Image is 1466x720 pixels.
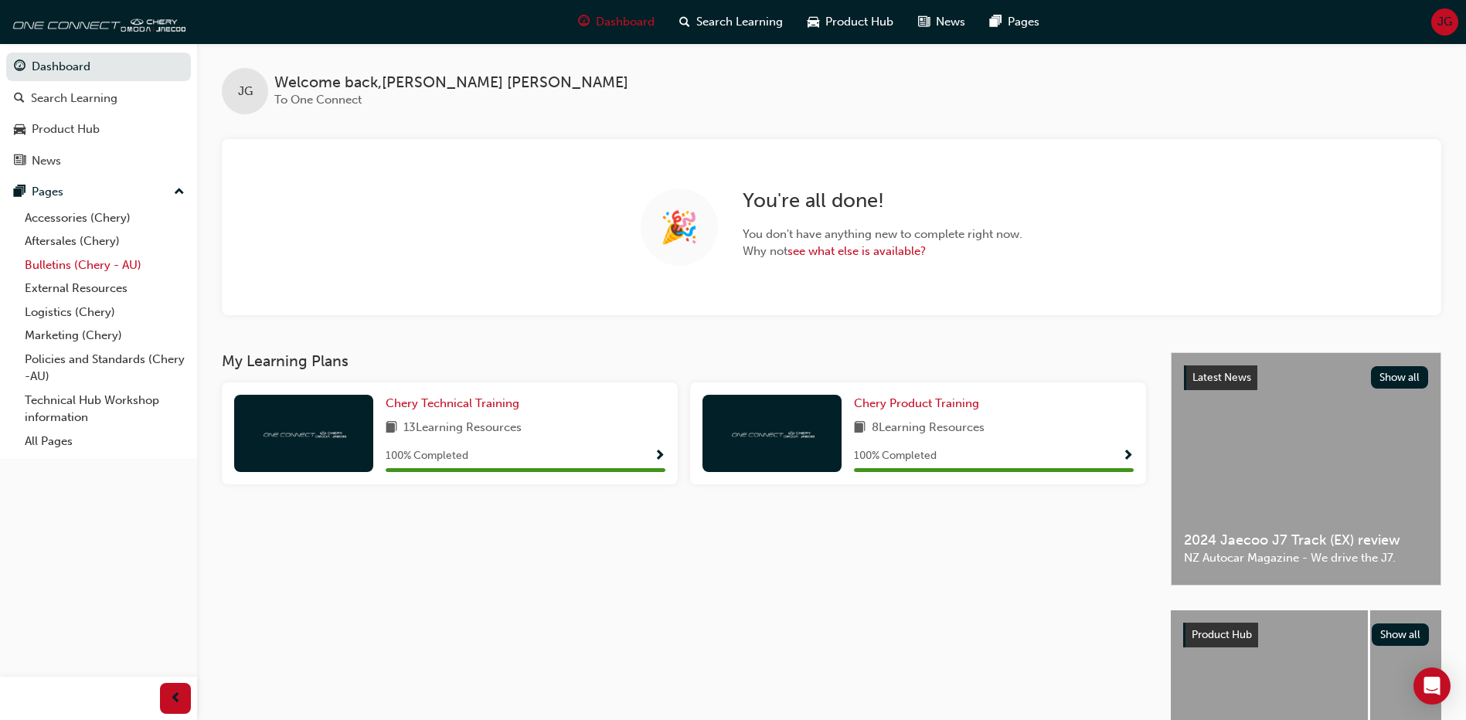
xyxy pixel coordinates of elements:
[386,447,468,465] span: 100 % Completed
[19,430,191,453] a: All Pages
[743,243,1022,260] span: Why not
[222,352,1146,370] h3: My Learning Plans
[174,182,185,202] span: up-icon
[787,244,926,258] a: see what else is available?
[19,324,191,348] a: Marketing (Chery)
[1192,371,1251,384] span: Latest News
[274,93,362,107] span: To One Connect
[854,447,937,465] span: 100 % Completed
[872,419,985,438] span: 8 Learning Resources
[19,301,191,324] a: Logistics (Chery)
[238,83,253,100] span: JG
[8,6,185,37] img: oneconnect
[1183,623,1429,647] a: Product HubShow all
[19,206,191,230] a: Accessories (Chery)
[14,155,26,168] span: news-icon
[596,13,655,31] span: Dashboard
[6,115,191,144] a: Product Hub
[403,419,522,438] span: 13 Learning Resources
[743,226,1022,243] span: You don ' t have anything new to complete right now.
[1122,450,1134,464] span: Show Progress
[654,450,665,464] span: Show Progress
[1122,447,1134,466] button: Show Progress
[936,13,965,31] span: News
[14,185,26,199] span: pages-icon
[660,219,699,236] span: 🎉
[1184,532,1428,549] span: 2024 Jaecoo J7 Track (EX) review
[1372,623,1430,646] button: Show all
[795,6,906,38] a: car-iconProduct Hub
[1171,352,1441,586] a: Latest NewsShow all2024 Jaecoo J7 Track (EX) reviewNZ Autocar Magazine - We drive the J7.
[667,6,795,38] a: search-iconSearch Learning
[19,253,191,277] a: Bulletins (Chery - AU)
[31,90,117,107] div: Search Learning
[261,426,346,440] img: oneconnect
[14,60,26,74] span: guage-icon
[730,426,815,440] img: oneconnect
[1437,13,1452,31] span: JG
[19,277,191,301] a: External Resources
[170,689,182,708] span: prev-icon
[854,396,979,410] span: Chery Product Training
[386,419,397,438] span: book-icon
[854,419,866,438] span: book-icon
[1184,365,1428,390] a: Latest NewsShow all
[679,12,690,32] span: search-icon
[32,121,100,138] div: Product Hub
[386,395,526,413] a: Chery Technical Training
[6,178,191,206] button: Pages
[19,348,191,389] a: Policies and Standards (Chery -AU)
[696,13,783,31] span: Search Learning
[1413,667,1451,705] div: Open Intercom Messenger
[1184,549,1428,567] span: NZ Autocar Magazine - We drive the J7.
[1008,13,1039,31] span: Pages
[32,152,61,170] div: News
[918,12,930,32] span: news-icon
[274,74,628,92] span: Welcome back , [PERSON_NAME] [PERSON_NAME]
[32,183,63,201] div: Pages
[14,123,26,137] span: car-icon
[6,49,191,178] button: DashboardSearch LearningProduct HubNews
[386,396,519,410] span: Chery Technical Training
[808,12,819,32] span: car-icon
[654,447,665,466] button: Show Progress
[1371,366,1429,389] button: Show all
[19,389,191,430] a: Technical Hub Workshop information
[19,229,191,253] a: Aftersales (Chery)
[1431,8,1458,36] button: JG
[6,84,191,113] a: Search Learning
[906,6,978,38] a: news-iconNews
[578,12,590,32] span: guage-icon
[990,12,1002,32] span: pages-icon
[6,53,191,81] a: Dashboard
[825,13,893,31] span: Product Hub
[566,6,667,38] a: guage-iconDashboard
[14,92,25,106] span: search-icon
[743,188,1022,213] h2: You ' re all done!
[978,6,1052,38] a: pages-iconPages
[1192,628,1252,641] span: Product Hub
[6,147,191,175] a: News
[854,395,985,413] a: Chery Product Training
